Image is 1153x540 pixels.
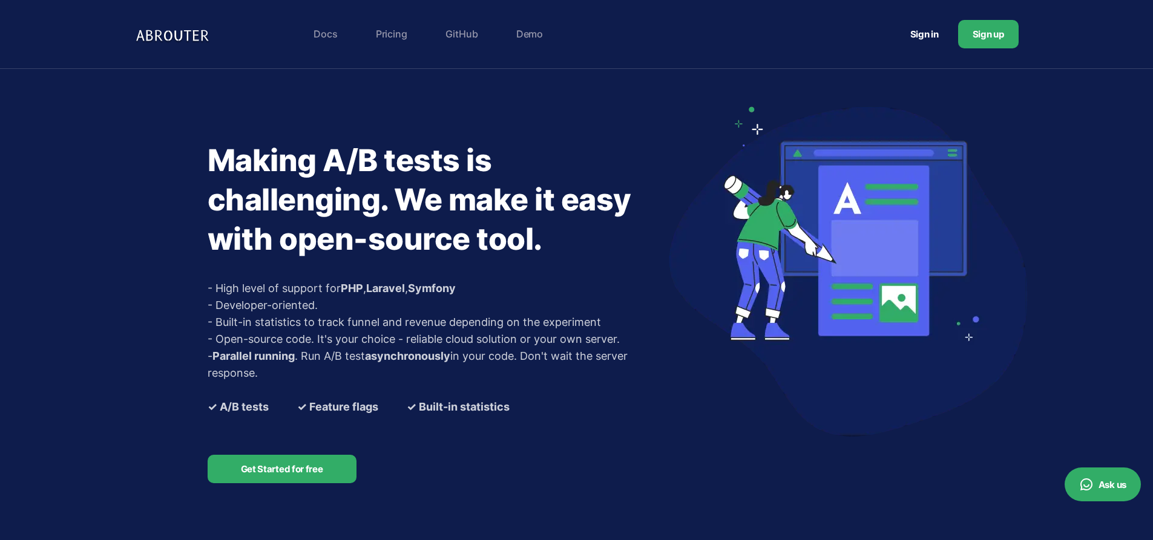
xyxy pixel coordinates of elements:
[407,398,510,415] b: ✓ Built-in statistics
[1065,467,1141,501] button: Ask us
[370,22,413,46] a: Pricing
[510,22,549,46] a: Demo
[307,22,343,46] a: Docs
[208,348,662,382] p: - . Run A/B test in your code. Don't wait the server response.
[439,22,484,46] a: GitHub
[208,297,662,314] p: - Developer-oriented.
[208,455,356,483] a: Get Started for free
[408,282,456,294] a: Symfony
[958,20,1019,48] a: Sign up
[208,398,269,415] b: ✓ A/B tests
[297,398,378,415] b: ✓ Feature flags
[208,141,662,259] h1: Making A/B tests is challenging. We make it easy with open-source tool.
[208,314,662,331] p: - Built-in statistics to track funnel and revenue depending on the experiment
[365,350,450,362] b: asynchronously
[208,280,662,297] p: - High level of support for , ,
[212,350,295,362] b: Parallel running
[366,282,405,294] a: Laravel
[896,23,953,45] a: Sign in
[135,22,214,47] img: Logo
[341,282,363,294] a: PHP
[208,331,662,348] p: - Open-source code. It's your choice - reliable cloud solution or your own server.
